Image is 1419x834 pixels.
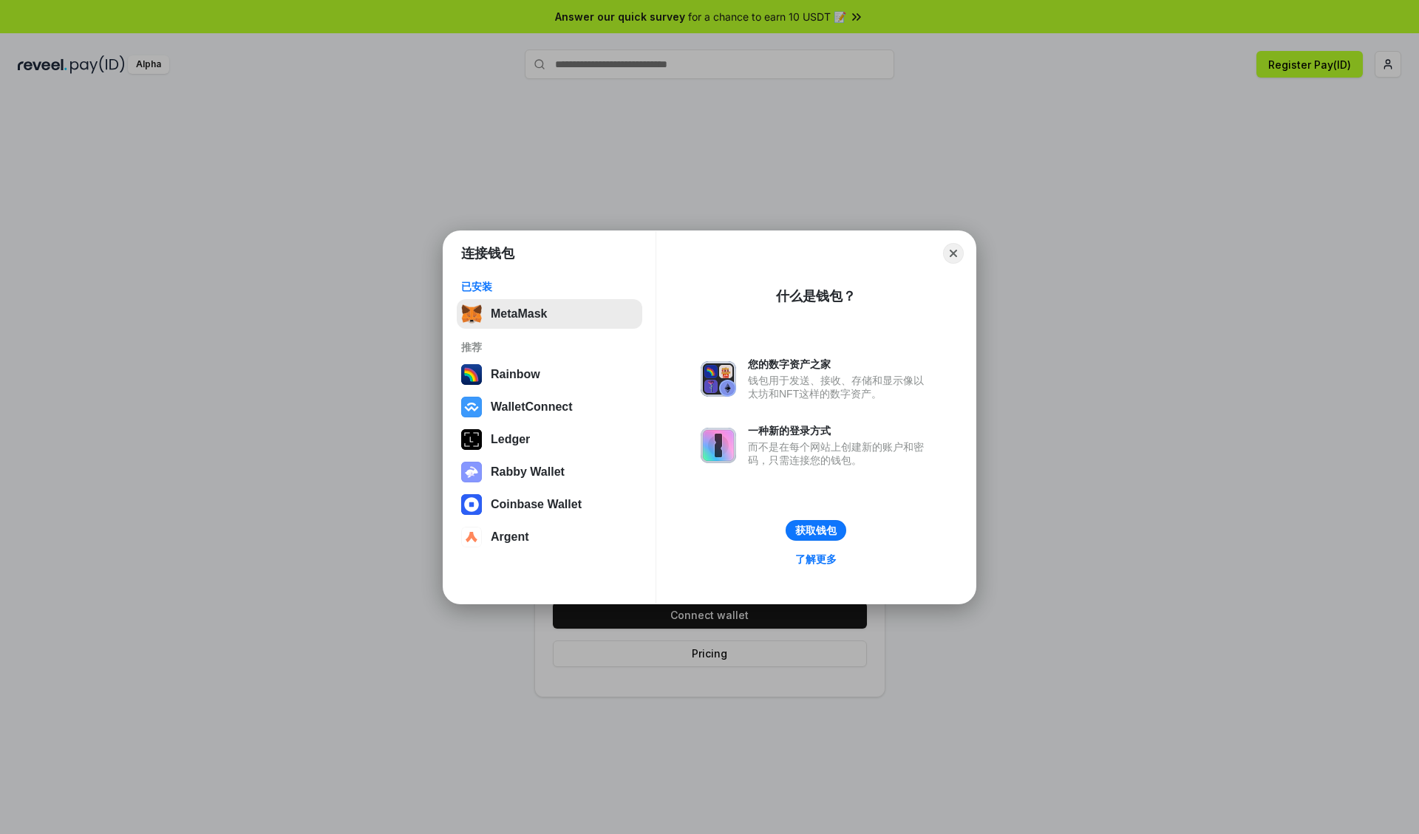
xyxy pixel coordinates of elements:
[491,368,540,381] div: Rainbow
[457,360,642,389] button: Rainbow
[461,494,482,515] img: svg+xml,%3Csvg%20width%3D%2228%22%20height%3D%2228%22%20viewBox%3D%220%200%2028%2028%22%20fill%3D...
[491,433,530,446] div: Ledger
[795,524,837,537] div: 获取钱包
[461,364,482,385] img: svg+xml,%3Csvg%20width%3D%22120%22%20height%3D%22120%22%20viewBox%3D%220%200%20120%20120%22%20fil...
[701,361,736,397] img: svg+xml,%3Csvg%20xmlns%3D%22http%3A%2F%2Fwww.w3.org%2F2000%2Fsvg%22%20fill%3D%22none%22%20viewBox...
[795,553,837,566] div: 了解更多
[461,397,482,417] img: svg+xml,%3Csvg%20width%3D%2228%22%20height%3D%2228%22%20viewBox%3D%220%200%2028%2028%22%20fill%3D...
[748,374,931,400] div: 钱包用于发送、接收、存储和显示像以太坊和NFT这样的数字资产。
[457,392,642,422] button: WalletConnect
[461,304,482,324] img: svg+xml,%3Csvg%20fill%3D%22none%22%20height%3D%2233%22%20viewBox%3D%220%200%2035%2033%22%20width%...
[457,490,642,519] button: Coinbase Wallet
[748,424,931,437] div: 一种新的登录方式
[461,429,482,450] img: svg+xml,%3Csvg%20xmlns%3D%22http%3A%2F%2Fwww.w3.org%2F2000%2Fsvg%22%20width%3D%2228%22%20height%3...
[457,457,642,487] button: Rabby Wallet
[786,520,846,541] button: 获取钱包
[457,522,642,552] button: Argent
[943,243,964,264] button: Close
[461,527,482,547] img: svg+xml,%3Csvg%20width%3D%2228%22%20height%3D%2228%22%20viewBox%3D%220%200%2028%2028%22%20fill%3D...
[461,341,638,354] div: 推荐
[776,287,856,305] div: 什么是钱包？
[748,440,931,467] div: 而不是在每个网站上创建新的账户和密码，只需连接您的钱包。
[461,280,638,293] div: 已安装
[491,307,547,321] div: MetaMask
[491,530,529,544] div: Argent
[491,400,573,414] div: WalletConnect
[748,358,931,371] div: 您的数字资产之家
[457,425,642,454] button: Ledger
[461,462,482,482] img: svg+xml,%3Csvg%20xmlns%3D%22http%3A%2F%2Fwww.w3.org%2F2000%2Fsvg%22%20fill%3D%22none%22%20viewBox...
[786,550,845,569] a: 了解更多
[491,465,565,479] div: Rabby Wallet
[491,498,582,511] div: Coinbase Wallet
[701,428,736,463] img: svg+xml,%3Csvg%20xmlns%3D%22http%3A%2F%2Fwww.w3.org%2F2000%2Fsvg%22%20fill%3D%22none%22%20viewBox...
[457,299,642,329] button: MetaMask
[461,245,514,262] h1: 连接钱包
